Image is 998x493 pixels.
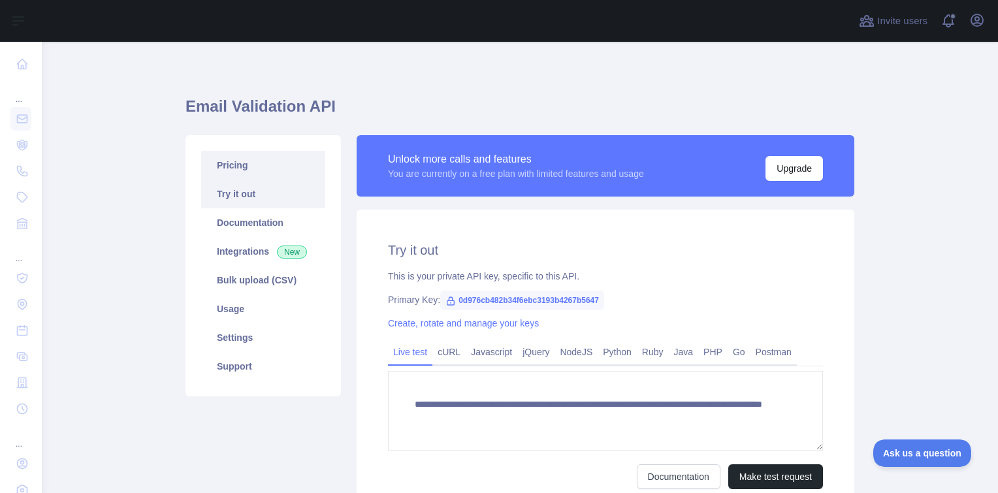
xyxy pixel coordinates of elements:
[517,342,555,362] a: jQuery
[669,342,699,362] a: Java
[637,464,720,489] a: Documentation
[698,342,728,362] a: PHP
[388,318,539,328] a: Create, rotate and manage your keys
[10,423,31,449] div: ...
[10,238,31,264] div: ...
[388,293,823,306] div: Primary Key:
[185,96,854,127] h1: Email Validation API
[432,342,466,362] a: cURL
[388,151,644,167] div: Unlock more calls and features
[598,342,637,362] a: Python
[201,208,325,237] a: Documentation
[440,291,604,310] span: 0d976cb482b34f6ebc3193b4267b5647
[201,266,325,294] a: Bulk upload (CSV)
[201,237,325,266] a: Integrations New
[388,241,823,259] h2: Try it out
[388,342,432,362] a: Live test
[555,342,598,362] a: NodeJS
[856,10,930,31] button: Invite users
[277,246,307,259] span: New
[201,294,325,323] a: Usage
[201,352,325,381] a: Support
[201,180,325,208] a: Try it out
[201,323,325,352] a: Settings
[877,14,927,29] span: Invite users
[750,342,797,362] a: Postman
[388,167,644,180] div: You are currently on a free plan with limited features and usage
[388,270,823,283] div: This is your private API key, specific to this API.
[637,342,669,362] a: Ruby
[10,78,31,104] div: ...
[728,342,750,362] a: Go
[201,151,325,180] a: Pricing
[873,439,972,467] iframe: Toggle Customer Support
[728,464,823,489] button: Make test request
[765,156,823,181] button: Upgrade
[466,342,517,362] a: Javascript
